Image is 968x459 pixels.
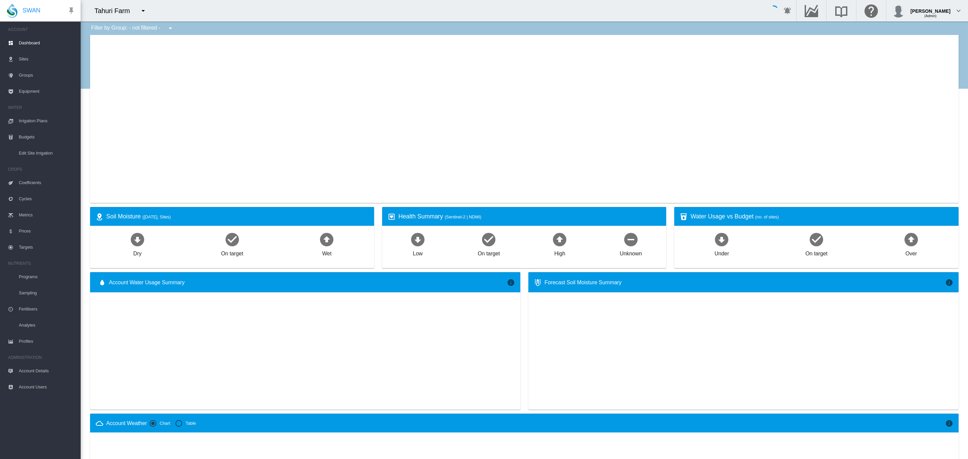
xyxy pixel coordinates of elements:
[166,24,174,32] md-icon: icon-menu-down
[129,231,146,247] md-icon: icon-arrow-down-bold-circle
[911,5,951,12] div: [PERSON_NAME]
[19,239,75,255] span: Targets
[19,191,75,207] span: Cycles
[19,113,75,129] span: Irrigation Plans
[544,279,945,286] div: Forecast Soil Moisture Summary
[552,231,568,247] md-icon: icon-arrow-up-bold-circle
[19,83,75,99] span: Equipment
[680,213,688,221] md-icon: icon-cup-water
[8,24,75,35] span: ACCOUNT
[413,247,422,257] div: Low
[19,301,75,317] span: Fertilisers
[95,213,104,221] md-icon: icon-map-marker-radius
[8,164,75,175] span: CROPS
[19,145,75,161] span: Edit Site Irrigation
[833,7,849,15] md-icon: Search the knowledge base
[7,4,17,18] img: SWAN-Landscape-Logo-Colour-drop.png
[19,333,75,349] span: Profiles
[322,247,331,257] div: Wet
[781,4,794,17] button: icon-bell-ring
[805,247,828,257] div: On target
[106,212,369,221] div: Soil Moisture
[863,7,879,15] md-icon: Click here for help
[507,279,515,287] md-icon: icon-information
[19,35,75,51] span: Dashboard
[892,4,905,17] img: profile.jpg
[109,279,507,286] span: Account Water Usage Summary
[554,247,565,257] div: High
[803,7,819,15] md-icon: Go to the Data Hub
[534,279,542,287] md-icon: icon-thermometer-lines
[67,7,75,15] md-icon: icon-pin
[19,175,75,191] span: Coefficients
[410,231,426,247] md-icon: icon-arrow-down-bold-circle
[19,129,75,145] span: Budgets
[8,258,75,269] span: NUTRIENTS
[945,279,953,287] md-icon: icon-information
[19,67,75,83] span: Groups
[808,231,824,247] md-icon: icon-checkbox-marked-circle
[143,214,171,219] span: ([DATE], Sites)
[903,231,919,247] md-icon: icon-arrow-up-bold-circle
[924,14,936,18] span: (Admin)
[19,379,75,395] span: Account Users
[8,352,75,363] span: ADMINISTRATION
[19,51,75,67] span: Sites
[755,214,779,219] span: (no. of sites)
[139,7,147,15] md-icon: icon-menu-down
[481,231,497,247] md-icon: icon-checkbox-marked-circle
[19,269,75,285] span: Programs
[690,212,953,221] div: Water Usage vs Budget
[86,22,179,35] div: Filter by Group: - not filtered -
[905,247,917,257] div: Over
[106,420,147,427] div: Account Weather
[8,102,75,113] span: WATER
[224,231,240,247] md-icon: icon-checkbox-marked-circle
[19,223,75,239] span: Prices
[136,4,150,17] button: icon-menu-down
[715,247,729,257] div: Under
[478,247,500,257] div: On target
[783,7,792,15] md-icon: icon-bell-ring
[945,419,953,427] md-icon: icon-information
[620,247,642,257] div: Unknown
[221,247,243,257] div: On target
[164,22,177,35] button: icon-menu-down
[398,212,661,221] div: Health Summary
[133,247,142,257] div: Dry
[445,214,481,219] span: (Sentinel-2 | NDMI)
[19,363,75,379] span: Account Details
[623,231,639,247] md-icon: icon-minus-circle
[23,6,40,15] span: SWAN
[98,279,106,287] md-icon: icon-water
[19,317,75,333] span: Analytes
[388,213,396,221] md-icon: icon-heart-box-outline
[175,420,196,427] md-radio-button: Table
[19,285,75,301] span: Sampling
[955,7,963,15] md-icon: icon-chevron-down
[150,420,170,427] md-radio-button: Chart
[95,419,104,427] md-icon: icon-weather-cloudy
[319,231,335,247] md-icon: icon-arrow-up-bold-circle
[94,6,136,15] div: Tahuri Farm
[714,231,730,247] md-icon: icon-arrow-down-bold-circle
[19,207,75,223] span: Metrics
